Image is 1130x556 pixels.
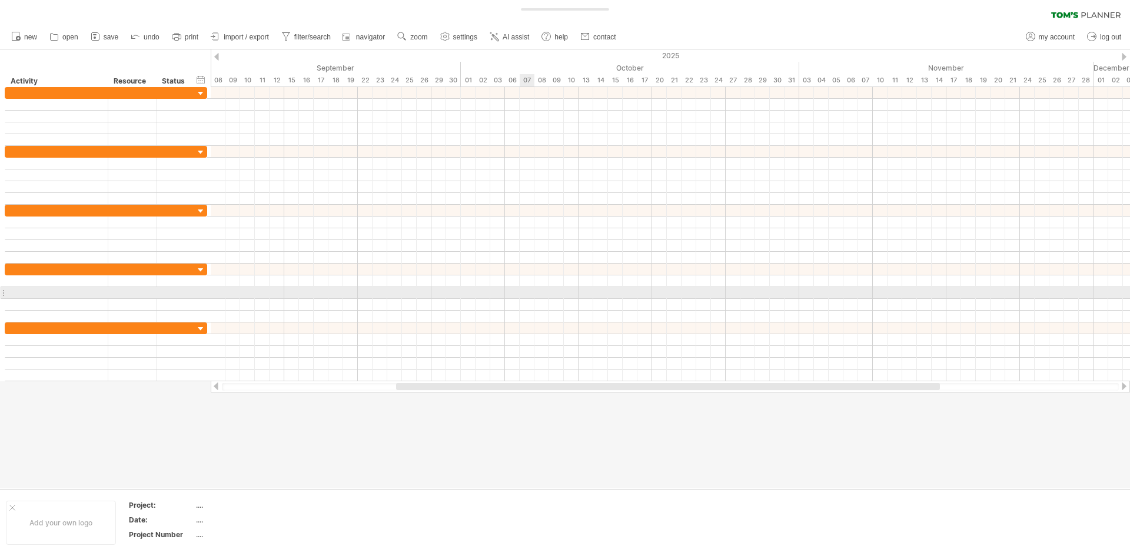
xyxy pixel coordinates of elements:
[888,74,902,86] div: Tuesday, 11 November 2025
[46,29,82,45] a: open
[667,74,682,86] div: Tuesday, 21 October 2025
[6,501,116,545] div: Add your own logo
[579,74,593,86] div: Monday, 13 October 2025
[196,530,295,540] div: ....
[593,33,616,41] span: contact
[88,29,122,45] a: save
[755,74,770,86] div: Wednesday, 29 October 2025
[255,74,270,86] div: Thursday, 11 September 2025
[356,33,385,41] span: navigator
[410,33,427,41] span: zoom
[1023,29,1078,45] a: my account
[278,29,334,45] a: filter/search
[814,74,829,86] div: Tuesday, 4 November 2025
[799,74,814,86] div: Monday, 3 November 2025
[1084,29,1125,45] a: log out
[373,74,387,86] div: Tuesday, 23 September 2025
[104,33,118,41] span: save
[902,74,917,86] div: Wednesday, 12 November 2025
[1039,33,1075,41] span: my account
[505,74,520,86] div: Monday, 6 October 2025
[917,74,932,86] div: Thursday, 13 November 2025
[196,515,295,525] div: ....
[114,75,149,87] div: Resource
[1079,74,1094,86] div: Friday, 28 November 2025
[1049,74,1064,86] div: Wednesday, 26 November 2025
[417,74,431,86] div: Friday, 26 September 2025
[770,74,785,86] div: Thursday, 30 October 2025
[593,74,608,86] div: Tuesday, 14 October 2025
[740,74,755,86] div: Tuesday, 28 October 2025
[294,33,331,41] span: filter/search
[554,33,568,41] span: help
[343,74,358,86] div: Friday, 19 September 2025
[446,74,461,86] div: Tuesday, 30 September 2025
[144,33,159,41] span: undo
[564,74,579,86] div: Friday, 10 October 2025
[520,74,534,86] div: Tuesday, 7 October 2025
[539,29,571,45] a: help
[1064,74,1079,86] div: Thursday, 27 November 2025
[185,33,198,41] span: print
[196,500,295,510] div: ....
[785,74,799,86] div: Friday, 31 October 2025
[652,74,667,86] div: Monday, 20 October 2025
[453,33,477,41] span: settings
[487,29,533,45] a: AI assist
[829,74,843,86] div: Wednesday, 5 November 2025
[24,33,37,41] span: new
[932,74,946,86] div: Friday, 14 November 2025
[490,74,505,86] div: Friday, 3 October 2025
[284,74,299,86] div: Monday, 15 September 2025
[394,29,431,45] a: zoom
[358,74,373,86] div: Monday, 22 September 2025
[137,62,461,74] div: September 2025
[211,74,225,86] div: Monday, 8 September 2025
[461,62,799,74] div: October 2025
[696,74,711,86] div: Thursday, 23 October 2025
[608,74,623,86] div: Wednesday, 15 October 2025
[549,74,564,86] div: Thursday, 9 October 2025
[799,62,1094,74] div: November 2025
[623,74,637,86] div: Thursday, 16 October 2025
[224,33,269,41] span: import / export
[437,29,481,45] a: settings
[843,74,858,86] div: Thursday, 6 November 2025
[314,74,328,86] div: Wednesday, 17 September 2025
[946,74,961,86] div: Monday, 17 November 2025
[461,74,476,86] div: Wednesday, 1 October 2025
[270,74,284,86] div: Friday, 12 September 2025
[387,74,402,86] div: Wednesday, 24 September 2025
[162,75,188,87] div: Status
[711,74,726,86] div: Friday, 24 October 2025
[961,74,976,86] div: Tuesday, 18 November 2025
[1100,33,1121,41] span: log out
[169,29,202,45] a: print
[299,74,314,86] div: Tuesday, 16 September 2025
[534,74,549,86] div: Wednesday, 8 October 2025
[637,74,652,86] div: Friday, 17 October 2025
[129,530,194,540] div: Project Number
[1020,74,1035,86] div: Monday, 24 November 2025
[208,29,272,45] a: import / export
[1005,74,1020,86] div: Friday, 21 November 2025
[240,74,255,86] div: Wednesday, 10 September 2025
[726,74,740,86] div: Monday, 27 October 2025
[129,515,194,525] div: Date:
[128,29,163,45] a: undo
[340,29,388,45] a: navigator
[129,500,194,510] div: Project:
[976,74,991,86] div: Wednesday, 19 November 2025
[402,74,417,86] div: Thursday, 25 September 2025
[476,74,490,86] div: Thursday, 2 October 2025
[873,74,888,86] div: Monday, 10 November 2025
[8,29,41,45] a: new
[682,74,696,86] div: Wednesday, 22 October 2025
[62,33,78,41] span: open
[858,74,873,86] div: Friday, 7 November 2025
[991,74,1005,86] div: Thursday, 20 November 2025
[1108,74,1123,86] div: Tuesday, 2 December 2025
[1094,74,1108,86] div: Monday, 1 December 2025
[577,29,620,45] a: contact
[503,33,529,41] span: AI assist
